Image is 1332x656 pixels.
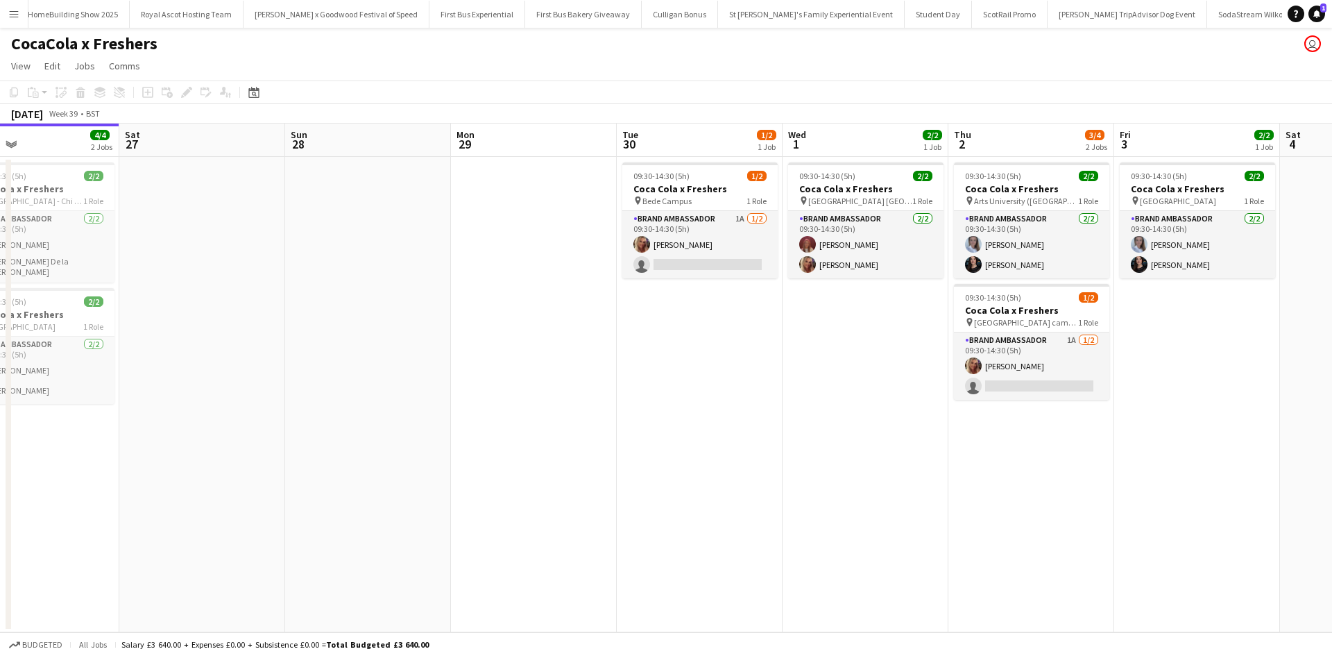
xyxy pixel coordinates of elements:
[130,1,244,28] button: Royal Ascot Hosting Team
[326,639,429,650] span: Total Budgeted £3 640.00
[905,1,972,28] button: Student Day
[74,60,95,72] span: Jobs
[6,57,36,75] a: View
[718,1,905,28] button: St [PERSON_NAME]'s Family Experiential Event
[1207,1,1295,28] button: SodaStream Wilko
[7,637,65,653] button: Budgeted
[76,639,110,650] span: All jobs
[109,60,140,72] span: Comms
[121,639,429,650] div: Salary £3 640.00 + Expenses £0.00 + Subsistence £0.00 =
[525,1,642,28] button: First Bus Bakery Giveaway
[429,1,525,28] button: First Bus Experiential
[1320,3,1326,12] span: 1
[1308,6,1325,22] a: 1
[11,33,157,54] h1: CocaCola x Freshers
[1048,1,1207,28] button: [PERSON_NAME] TripAdvisor Dog Event
[22,640,62,650] span: Budgeted
[44,60,60,72] span: Edit
[46,108,80,119] span: Week 39
[244,1,429,28] button: [PERSON_NAME] x Goodwood Festival of Speed
[972,1,1048,28] button: ScotRail Promo
[11,107,43,121] div: [DATE]
[1304,35,1321,52] app-user-avatar: Joanne Milne
[39,57,66,75] a: Edit
[642,1,718,28] button: Culligan Bonus
[86,108,100,119] div: BST
[103,57,146,75] a: Comms
[11,60,31,72] span: View
[69,57,101,75] a: Jobs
